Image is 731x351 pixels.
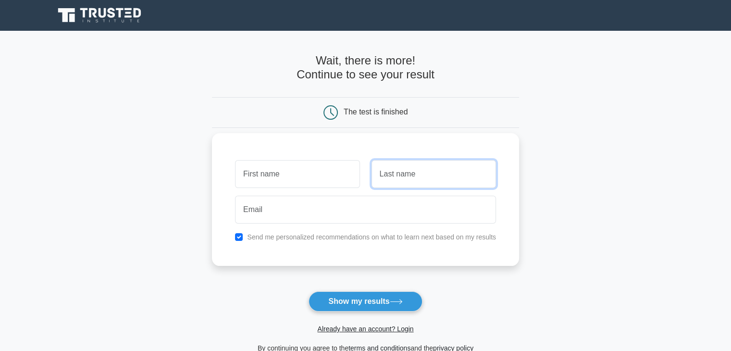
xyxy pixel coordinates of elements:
h4: Wait, there is more! Continue to see your result [212,54,519,82]
a: Already have an account? Login [317,325,413,333]
button: Show my results [309,291,422,312]
input: Last name [372,160,496,188]
label: Send me personalized recommendations on what to learn next based on my results [247,233,496,241]
div: The test is finished [344,108,408,116]
input: Email [235,196,496,224]
input: First name [235,160,359,188]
